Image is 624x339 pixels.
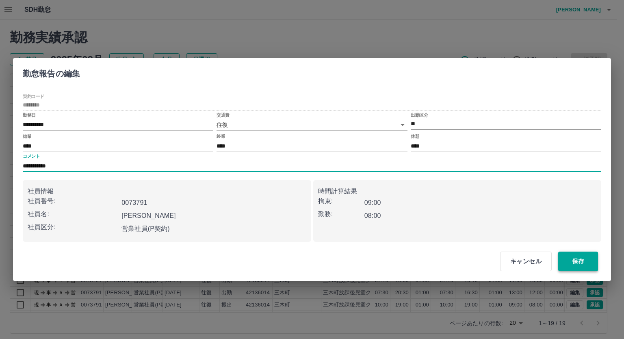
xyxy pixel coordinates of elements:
b: 0073791 [121,199,147,206]
div: 往復 [217,119,407,131]
b: 09:00 [364,199,381,206]
h2: 勤怠報告の編集 [13,58,90,86]
p: 勤務: [318,209,364,219]
p: 時間計算結果 [318,187,597,196]
label: 出勤区分 [411,112,428,118]
label: 交通費 [217,112,230,118]
p: 社員情報 [28,187,306,196]
button: 保存 [558,252,598,271]
b: [PERSON_NAME] [121,212,176,219]
p: 社員番号: [28,196,118,206]
label: 休憩 [411,133,419,139]
label: コメント [23,153,40,159]
p: 社員区分: [28,222,118,232]
p: 拘束: [318,196,364,206]
b: 営業社員(P契約) [121,225,170,232]
b: 08:00 [364,212,381,219]
p: 社員名: [28,209,118,219]
button: キャンセル [500,252,552,271]
label: 勤務日 [23,112,36,118]
label: 終業 [217,133,225,139]
label: 契約コード [23,93,44,99]
label: 始業 [23,133,31,139]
